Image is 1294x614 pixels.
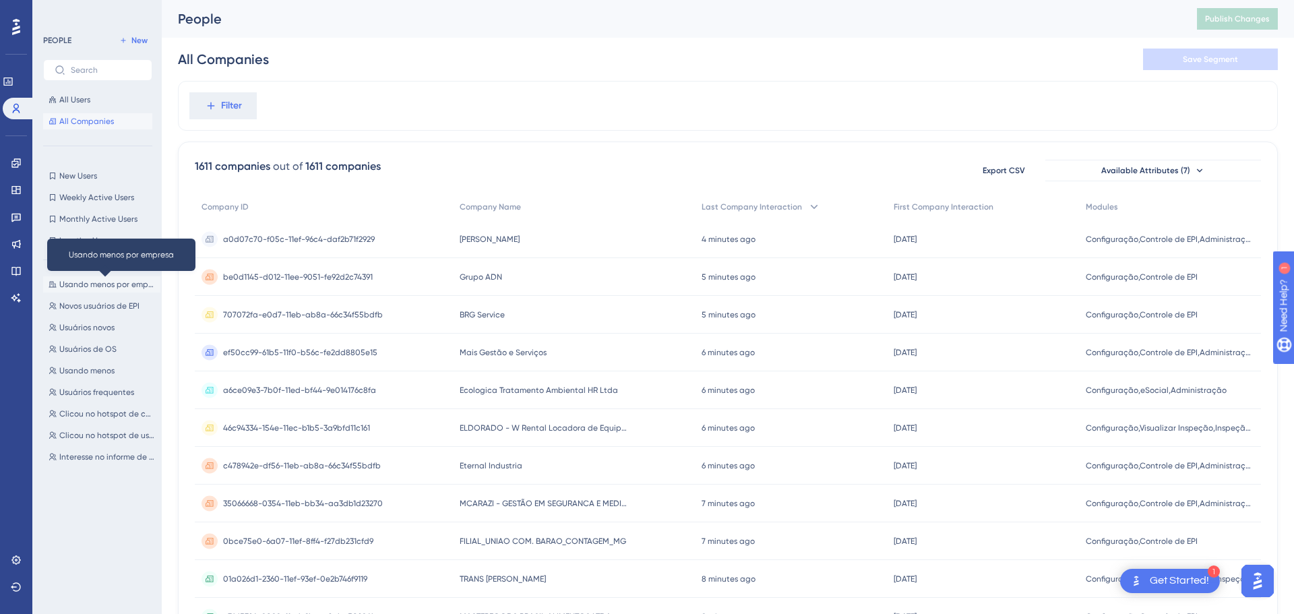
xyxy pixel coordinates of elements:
button: All Companies [43,113,152,129]
time: [DATE] [894,272,917,282]
span: Configuração,Controle de EPI [1086,309,1198,320]
div: Get Started! [1150,574,1209,588]
span: Configuração,Controle de EPI,Administração [1086,347,1254,358]
button: Usando menos [43,363,160,379]
span: 0bce75e0-6a07-11ef-8ff4-f27db231cfd9 [223,536,373,547]
div: All Companies [178,50,269,69]
span: c478942e-df56-11eb-ab8a-66c34f55bdfb [223,460,381,471]
span: Save Segment [1183,54,1238,65]
span: Configuração,eSocial,Administração [1086,385,1227,396]
span: Modules [1086,202,1118,212]
time: [DATE] [894,348,917,357]
span: Configuração,Visualizar Inspeção,Inspeção [PERSON_NAME],Plano de Ação,Controle de EPI,Treinamento... [1086,574,1254,584]
time: 6 minutes ago [702,461,755,470]
span: Clicou no hotspot de usuário [59,430,155,441]
button: Usuários frequentes [43,384,160,400]
time: [DATE] [894,235,917,244]
time: [DATE] [894,386,917,395]
time: 6 minutes ago [702,348,755,357]
div: PEOPLE [43,35,71,46]
span: Company ID [202,202,249,212]
span: Configuração,Controle de EPI,Administração [1086,498,1254,509]
time: 5 minutes ago [702,272,756,282]
input: Search [71,65,141,75]
time: [DATE] [894,536,917,546]
button: Inactive Users [43,233,152,249]
time: [DATE] [894,423,917,433]
span: Need Help? [32,3,84,20]
span: Clicou no hotspot de checklist personalizado [59,408,155,419]
span: Novos usuários de EPI [59,301,140,311]
span: Available Attributes (7) [1101,165,1190,176]
div: out of [273,158,303,175]
button: Usuários de OS [43,341,160,357]
span: 707072fa-e0d7-11eb-ab8a-66c34f55bdfb [223,309,383,320]
button: Monthly Active Users [43,211,152,227]
button: Usando menos por empresa [43,276,160,293]
span: Usando menos por empresa [59,279,155,290]
span: Usuários frequentes [59,387,134,398]
button: Export CSV [970,160,1037,181]
span: Configuração,Visualizar Inspeção,Inspeção [PERSON_NAME],Plano de Ação,Treinamento [1086,423,1254,433]
span: Mais Gestão e Serviços [460,347,547,358]
button: All Users [43,92,152,108]
span: Weekly Active Users [59,192,134,203]
span: Inactive Users [59,235,112,246]
button: Interesse no informe de condição [PERSON_NAME] [43,449,160,465]
span: New Users [59,171,97,181]
span: Eternal Industria [460,460,522,471]
span: All Users [59,94,90,105]
span: ef50cc99-61b5-11f0-b56c-fe2dd8805e15 [223,347,377,358]
span: a0d07c70-f05c-11ef-96c4-daf2b71f2929 [223,234,375,245]
span: Filter [221,98,242,114]
span: Usuários de OS [59,344,117,355]
img: launcher-image-alternative-text [1128,573,1144,589]
div: 1611 companies [305,158,381,175]
time: 6 minutes ago [702,423,755,433]
button: New Users [43,168,152,184]
time: [DATE] [894,499,917,508]
span: Usuários novos [59,322,115,333]
button: Clicou no hotspot de usuário [43,427,160,443]
time: [DATE] [894,461,917,470]
span: Export CSV [983,165,1025,176]
time: 7 minutes ago [702,499,755,508]
span: a6ce09e3-7b0f-11ed-bf44-9e014176c8fa [223,385,376,396]
span: be0d1145-d012-11ee-9051-fe92d2c74391 [223,272,373,282]
span: Usando menos [59,365,115,376]
button: Clicou no hotspot de checklist personalizado [43,406,160,422]
button: Filter [189,92,257,119]
div: People [178,9,1163,28]
div: Open Get Started! checklist, remaining modules: 1 [1120,569,1220,593]
time: 4 minutes ago [702,235,756,244]
span: Configuração,Controle de EPI [1086,536,1198,547]
span: Monthly Active Users [59,214,137,224]
span: ELDORADO - W Rental Locadora de Equipamentos Ltda. [460,423,628,433]
span: First Company Interaction [894,202,993,212]
div: 1611 companies [195,158,270,175]
span: [PERSON_NAME] [460,234,520,245]
time: 5 minutes ago [702,310,756,319]
span: TRANS [PERSON_NAME] [460,574,546,584]
span: 01a026d1-2360-11ef-93ef-0e2b746f9119 [223,574,367,584]
button: Available Attributes (7) [1045,160,1261,181]
span: 35066668-0354-11eb-bb34-aa3db1d23270 [223,498,383,509]
span: Last Company Interaction [702,202,802,212]
time: [DATE] [894,574,917,584]
span: Interesse no informe de condição [PERSON_NAME] [59,452,155,462]
div: 1 [94,7,98,18]
span: Ecologica Tratamento Ambiental HR Ltda [460,385,618,396]
span: Configuração,Controle de EPI,Administração [1086,234,1254,245]
time: 6 minutes ago [702,386,755,395]
button: Publish Changes [1197,8,1278,30]
button: Save Segment [1143,49,1278,70]
span: Publish Changes [1205,13,1270,24]
span: All Companies [59,116,114,127]
button: Usuários novos [43,319,160,336]
div: 1 [1208,565,1220,578]
span: Company Name [460,202,521,212]
span: Grupo ADN [460,272,502,282]
span: Configuração,Controle de EPI,Administração [1086,460,1254,471]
